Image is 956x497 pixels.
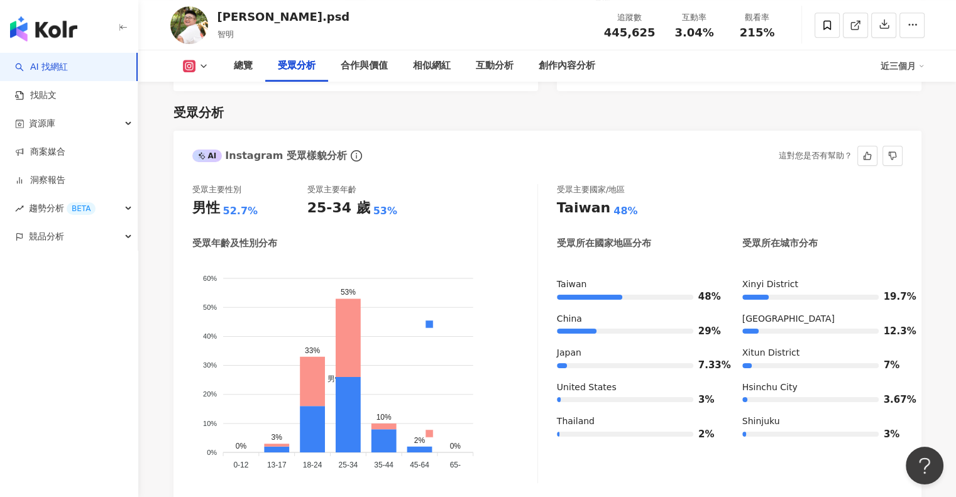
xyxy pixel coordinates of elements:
[338,461,358,469] tspan: 25-34
[779,146,852,165] div: 這對您是否有幫助？
[698,327,717,336] span: 29%
[202,420,216,427] tspan: 10%
[15,204,24,213] span: rise
[742,237,818,250] div: 受眾所在城市分布
[202,275,216,282] tspan: 60%
[557,381,717,394] div: United States
[449,461,460,469] tspan: 65-
[374,461,393,469] tspan: 35-44
[557,313,717,325] div: China
[234,58,253,74] div: 總覽
[192,184,241,195] div: 受眾主要性別
[15,61,68,74] a: searchAI 找網紅
[410,461,429,469] tspan: 45-64
[307,199,370,218] div: 25-34 歲
[341,58,388,74] div: 合作與價值
[302,461,322,469] tspan: 18-24
[217,9,350,25] div: [PERSON_NAME].psd
[192,149,347,163] div: Instagram 受眾樣貌分析
[671,11,718,24] div: 互動率
[740,26,775,39] span: 215%
[15,146,65,158] a: 商案媒合
[698,361,717,370] span: 7.33%
[373,204,397,218] div: 53%
[604,26,656,39] span: 445,625
[884,292,903,302] span: 19.7%
[613,204,637,218] div: 48%
[349,148,364,163] span: info-circle
[173,104,224,121] div: 受眾分析
[29,194,96,222] span: 趨勢分析
[733,11,781,24] div: 觀看率
[202,303,216,311] tspan: 50%
[742,313,903,325] div: [GEOGRAPHIC_DATA]
[884,361,903,370] span: 7%
[884,395,903,405] span: 3.67%
[307,184,356,195] div: 受眾主要年齡
[557,199,610,218] div: Taiwan
[207,449,217,456] tspan: 0%
[233,461,248,469] tspan: 0-12
[10,16,77,41] img: logo
[881,56,925,76] div: 近三個月
[202,332,216,340] tspan: 40%
[223,204,258,218] div: 52.7%
[674,26,713,39] span: 3.04%
[884,430,903,439] span: 3%
[202,390,216,398] tspan: 20%
[539,58,595,74] div: 創作內容分析
[266,461,286,469] tspan: 13-17
[604,11,656,24] div: 追蹤數
[67,202,96,215] div: BETA
[476,58,514,74] div: 互動分析
[15,174,65,187] a: 洞察報告
[742,381,903,394] div: Hsinchu City
[906,447,943,484] iframe: Help Scout Beacon - Open
[698,395,717,405] span: 3%
[698,430,717,439] span: 2%
[557,415,717,428] div: Thailand
[217,30,234,39] span: 智明
[557,278,717,291] div: Taiwan
[202,361,216,369] tspan: 30%
[29,222,64,251] span: 競品分析
[742,415,903,428] div: Shinjuku
[192,150,223,162] div: AI
[742,278,903,291] div: Xinyi District
[413,58,451,74] div: 相似網紅
[863,151,872,160] span: like
[278,58,316,74] div: 受眾分析
[15,89,57,102] a: 找貼文
[192,237,277,250] div: 受眾年齡及性別分布
[884,327,903,336] span: 12.3%
[742,347,903,359] div: Xitun District
[557,237,651,250] div: 受眾所在國家地區分布
[318,374,343,383] span: 男性
[29,109,55,138] span: 資源庫
[557,347,717,359] div: Japan
[888,151,897,160] span: dislike
[698,292,717,302] span: 48%
[557,184,625,195] div: 受眾主要國家/地區
[170,6,208,44] img: KOL Avatar
[192,199,220,218] div: 男性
